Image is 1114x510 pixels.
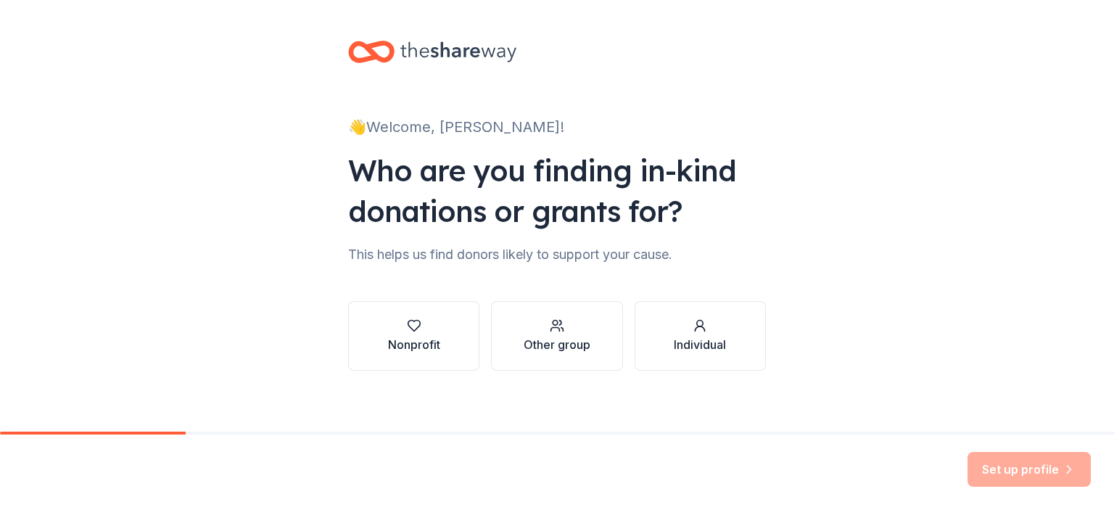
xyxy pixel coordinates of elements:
[524,336,590,353] div: Other group
[348,150,766,231] div: Who are you finding in-kind donations or grants for?
[491,301,622,371] button: Other group
[674,336,726,353] div: Individual
[388,336,440,353] div: Nonprofit
[635,301,766,371] button: Individual
[348,115,766,139] div: 👋 Welcome, [PERSON_NAME]!
[348,301,479,371] button: Nonprofit
[348,243,766,266] div: This helps us find donors likely to support your cause.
